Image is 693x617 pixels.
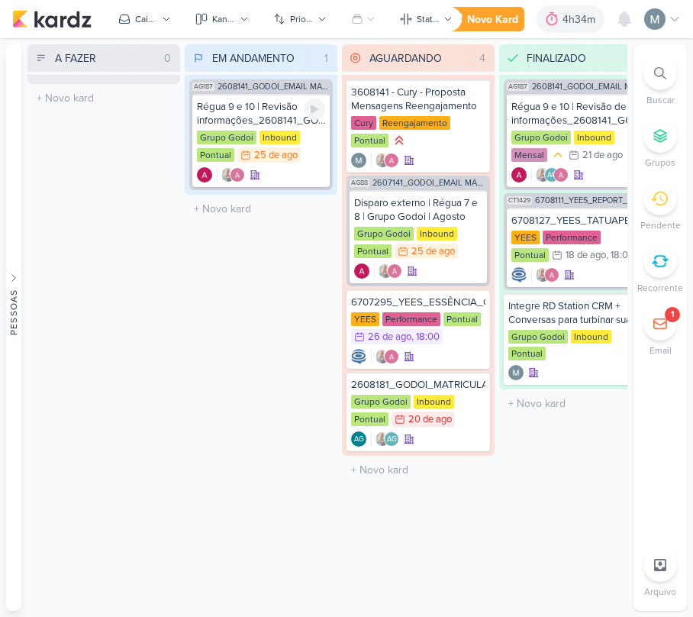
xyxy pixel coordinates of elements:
div: , 18:00 [606,250,634,260]
div: Colaboradores: Iara Santos, Alessandra Gomes [531,267,559,283]
span: 6708111_YEES_REPORT_SEMANAL_12.08 [535,196,644,205]
div: Pontual [351,412,388,426]
div: 20 de ago [408,415,452,425]
div: Inbound [574,131,614,144]
div: Mensal [511,148,547,162]
p: Pendente [640,218,681,232]
div: Inbound [259,131,300,144]
div: Prioridade Média [550,147,566,163]
div: Pontual [354,244,392,258]
div: 2608181_GODOI_MATRICULADOS_AGOSTO [351,378,485,392]
button: Pessoas [6,44,21,611]
img: Mariana Amorim [644,8,666,30]
div: 6707295_YEES_ESSÊNCIA_CAMPOLIM_CLIENTE_OCULTO [351,296,485,309]
div: Criador(a): Alessandra Gomes [197,167,212,183]
div: 4 [473,50,492,66]
p: AG [354,436,364,444]
div: Colaboradores: Iara Santos, Alessandra Gomes [371,153,399,168]
input: + Novo kard [345,459,492,481]
div: Criador(a): Aline Gimenez Graciano [351,431,366,447]
img: Caroline Traven De Andrade [511,267,527,283]
div: Grupo Godoi [354,227,414,241]
p: Email [649,344,672,357]
div: Colaboradores: Iara Santos, Alessandra Gomes [217,167,245,183]
span: AG187 [192,82,214,91]
div: Pontual [511,248,549,262]
div: Criador(a): Mariana Amorim [508,365,524,380]
img: Alessandra Gomes [197,167,212,183]
img: Iara Santos [375,153,390,168]
div: 25 de ago [411,247,455,257]
div: Pontual [508,347,546,360]
div: Novo Kard [467,11,518,27]
div: 1 [671,308,674,321]
div: Grupo Godoi [511,131,571,144]
img: Alessandra Gomes [553,167,569,183]
div: Criador(a): Alessandra Gomes [511,167,527,183]
img: Iara Santos [535,267,550,283]
span: AG187 [507,82,529,91]
button: Novo Kard [440,7,524,31]
p: Grupos [645,156,675,170]
div: 1 [318,50,334,66]
div: Inbound [414,395,454,409]
input: + Novo kard [188,198,334,220]
div: Pontual [351,134,388,147]
div: Pessoas [7,289,21,335]
div: 0 [158,50,177,66]
img: Alessandra Gomes [511,167,527,183]
p: Buscar [646,93,675,107]
img: Alessandra Gomes [230,167,245,183]
div: Criador(a): Mariana Amorim [351,153,366,168]
input: + Novo kard [502,392,649,415]
div: Aline Gimenez Graciano [544,167,559,183]
div: Inbound [571,330,611,344]
div: Performance [382,312,440,326]
div: Régua 9 e 10 | Revisão de informações_2608141_GODOI_EMAIL MARKETING_SETEMBRO [511,100,640,128]
img: Iara Santos [535,167,550,183]
input: + Novo kard [31,87,177,109]
p: AG [387,436,397,444]
div: Inbound [417,227,457,241]
div: 3608141 - Cury - Proposta Mensagens Reengajamento [351,86,485,113]
div: Performance [543,231,601,244]
div: Grupo Godoi [197,131,256,144]
div: Pontual [197,148,234,162]
div: 4h34m [562,11,600,27]
div: Prioridade Alta [392,133,407,148]
div: Criador(a): Caroline Traven De Andrade [511,267,527,283]
p: Arquivo [644,585,676,599]
img: kardz.app [12,10,92,28]
div: Colaboradores: Iara Santos, Alessandra Gomes [371,349,399,364]
div: Criador(a): Caroline Traven De Andrade [351,349,366,364]
div: Reengajamento [379,116,450,130]
div: Cury [351,116,376,130]
div: Criador(a): Alessandra Gomes [354,263,369,279]
img: Mariana Amorim [508,365,524,380]
div: 26 de ago [368,332,411,342]
span: 2608141_GODOI_EMAIL MARKETING_SETEMBRO [218,82,330,91]
div: 18 de ago [566,250,606,260]
img: Iara Santos [375,431,390,447]
div: 25 de ago [254,150,298,160]
li: Ctrl + F [633,57,687,107]
span: CT1429 [507,196,532,205]
div: Colaboradores: Iara Santos, Alessandra Gomes [374,263,402,279]
div: Régua 9 e 10 | Revisão informações_2608141_GODOI_EMAIL MARKETING_SETEMBRO [197,100,325,128]
div: Aline Gimenez Graciano [384,431,399,447]
div: Colaboradores: Iara Santos, Aline Gimenez Graciano, Alessandra Gomes [531,167,569,183]
div: Grupo Godoi [508,330,568,344]
img: Iara Santos [378,263,393,279]
div: Integre RD Station CRM + Conversas para turbinar suas vendas 🚀 [508,299,643,327]
span: 2607141_GODOI_EMAIL MARKETING_AGOSTO [372,179,487,187]
div: 6708127_YEES_TATUAPÉ_CLIENTE_OCULTO [511,214,640,228]
div: Grupo Godoi [351,395,411,409]
img: Alessandra Gomes [387,263,402,279]
img: Caroline Traven De Andrade [351,349,366,364]
img: Iara Santos [375,349,390,364]
div: Colaboradores: Iara Santos, Aline Gimenez Graciano [371,431,399,447]
img: Mariana Amorim [351,153,366,168]
p: AG [547,172,557,179]
div: , 18:00 [411,332,440,342]
div: YEES [511,231,540,244]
